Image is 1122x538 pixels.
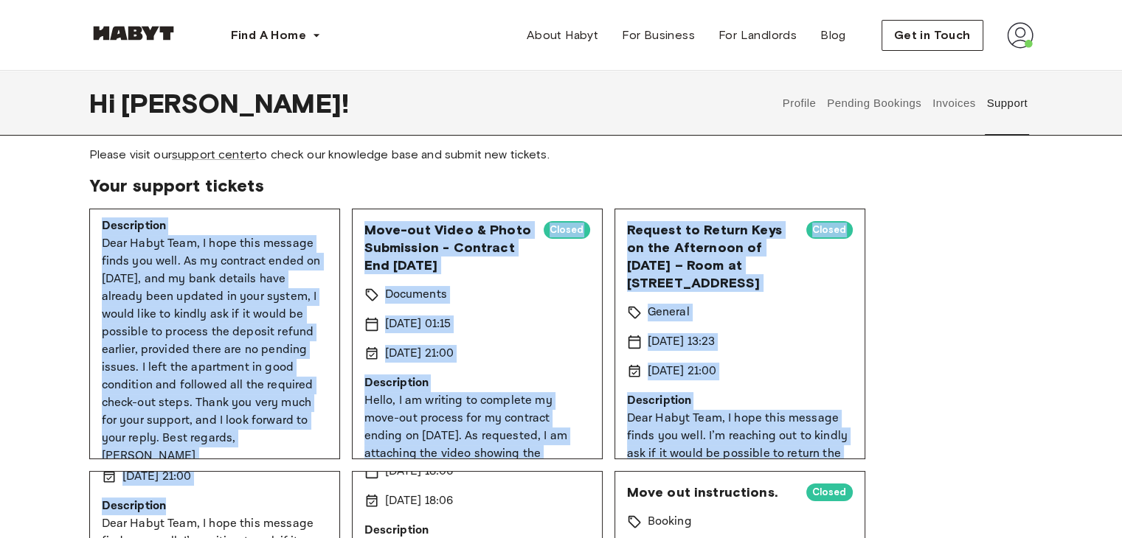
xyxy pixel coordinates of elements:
span: For Landlords [718,27,797,44]
span: Get in Touch [894,27,971,44]
button: Get in Touch [882,20,983,51]
button: Invoices [930,71,977,136]
a: For Landlords [707,21,808,50]
p: [DATE] 21:00 [648,363,717,380]
span: [PERSON_NAME] ! [121,88,349,119]
span: Blog [820,27,846,44]
p: Dear Habyt Team, I hope this message finds you well. As my contract ended on [DATE], and my bank ... [102,235,328,465]
span: Closed [806,223,853,237]
span: Find A Home [231,27,306,44]
a: support center [172,147,255,161]
span: Please visit our to check our knowledge base and submit new tickets. [89,147,1033,163]
div: user profile tabs [777,71,1033,136]
p: Documents [385,286,447,304]
span: Move out instructions. [627,483,794,501]
p: [DATE] 13:23 [648,333,716,351]
p: Description [627,392,853,410]
button: Pending Bookings [825,71,924,136]
a: For Business [610,21,707,50]
span: For Business [622,27,695,44]
img: Habyt [89,26,178,41]
p: [DATE] 18:06 [385,492,454,510]
p: General [648,304,690,321]
span: Closed [806,485,853,500]
span: About Habyt [527,27,598,44]
img: avatar [1007,22,1033,49]
button: Find A Home [219,21,333,50]
p: [DATE] 21:00 [122,468,192,486]
button: Profile [780,71,818,136]
p: Booking [648,513,692,531]
p: [DATE] 18:06 [385,463,454,481]
span: Your support tickets [89,175,1033,197]
p: [DATE] 21:00 [385,345,454,363]
button: Support [985,71,1030,136]
a: About Habyt [515,21,610,50]
p: Description [102,497,328,515]
span: Move-out Video & Photo Submission - Contract End [DATE] [364,221,532,274]
p: [DATE] 01:15 [385,315,451,333]
p: Description [102,217,328,235]
p: Description [364,374,590,392]
span: Closed [544,223,590,237]
span: Hi [89,88,121,119]
span: Request to Return Keys on the Afternoon of [DATE] – Room at [STREET_ADDRESS] [627,221,794,292]
a: Blog [808,21,858,50]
